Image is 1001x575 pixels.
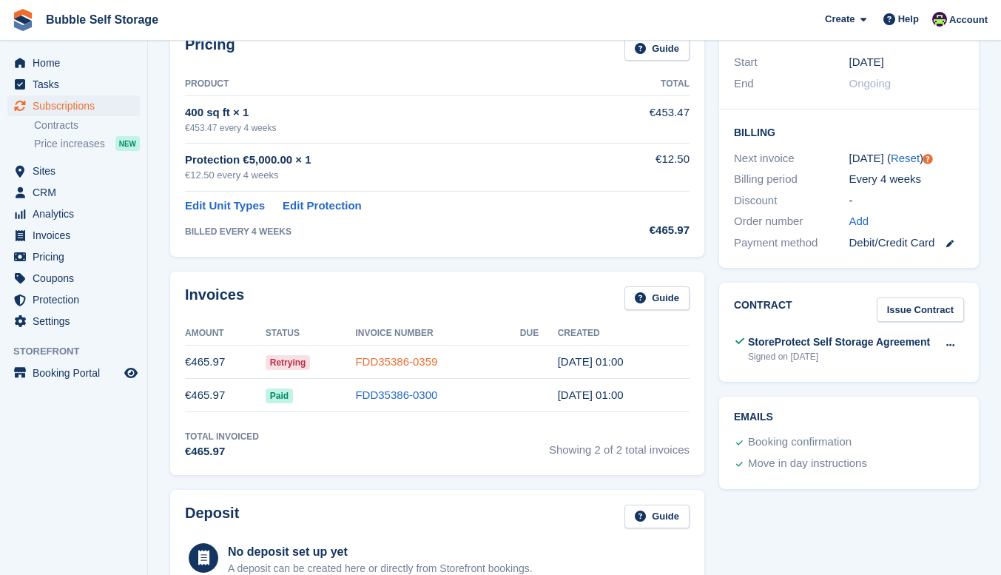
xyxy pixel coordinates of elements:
td: €465.97 [185,346,266,379]
h2: Deposit [185,505,239,529]
span: Price increases [34,137,105,151]
span: Paid [266,389,293,403]
a: menu [7,161,140,181]
span: Help [898,12,919,27]
div: Tooltip anchor [921,152,934,166]
span: Showing 2 of 2 total invoices [549,430,690,460]
span: Pricing [33,246,121,267]
div: Order number [734,213,849,230]
span: Ongoing [849,77,892,90]
a: menu [7,74,140,95]
h2: Billing [734,124,964,139]
div: StoreProtect Self Storage Agreement [748,334,930,350]
a: menu [7,289,140,310]
td: €453.47 [596,96,690,143]
a: Guide [624,36,690,61]
h2: Pricing [185,36,235,61]
a: menu [7,268,140,289]
span: Protection [33,289,121,310]
div: Booking confirmation [748,434,852,451]
div: Total Invoiced [185,430,259,443]
div: No deposit set up yet [228,543,533,561]
time: 2025-07-18 00:00:33 UTC [558,389,624,401]
th: Created [558,322,690,346]
div: Protection €5,000.00 × 1 [185,152,596,169]
a: Reset [891,152,920,164]
div: - [849,192,965,209]
span: Account [949,13,988,27]
img: stora-icon-8386f47178a22dfd0bd8f6a31ec36ba5ce8667c1dd55bd0f319d3a0aa187defe.svg [12,9,34,31]
th: Amount [185,322,266,346]
a: menu [7,95,140,116]
a: menu [7,311,140,332]
a: menu [7,53,140,73]
span: Settings [33,311,121,332]
th: Due [520,322,558,346]
span: CRM [33,182,121,203]
span: Storefront [13,344,147,359]
div: €465.97 [185,443,259,460]
a: Bubble Self Storage [40,7,164,32]
td: €465.97 [185,379,266,412]
div: Payment method [734,235,849,252]
a: Issue Contract [877,297,964,322]
div: Every 4 weeks [849,171,965,188]
div: €465.97 [596,222,690,239]
h2: Invoices [185,286,244,311]
a: Contracts [34,118,140,132]
th: Product [185,73,596,96]
div: Signed on [DATE] [748,350,930,363]
span: Sites [33,161,121,181]
td: €12.50 [596,143,690,191]
time: 2025-07-18 00:00:00 UTC [849,54,884,71]
div: Next invoice [734,150,849,167]
span: Invoices [33,225,121,246]
a: Edit Protection [283,198,362,215]
a: Price increases NEW [34,135,140,152]
span: Create [825,12,855,27]
div: NEW [115,136,140,151]
a: Edit Unit Types [185,198,265,215]
a: menu [7,246,140,267]
span: Booking Portal [33,363,121,383]
time: 2025-08-15 00:00:39 UTC [558,355,624,368]
a: Add [849,213,869,230]
th: Status [266,322,356,346]
a: menu [7,225,140,246]
div: Discount [734,192,849,209]
span: Retrying [266,355,311,370]
span: Subscriptions [33,95,121,116]
div: [DATE] ( ) [849,150,965,167]
div: Debit/Credit Card [849,235,965,252]
a: Preview store [122,364,140,382]
div: Move in day instructions [748,455,867,473]
span: Tasks [33,74,121,95]
a: menu [7,363,140,383]
div: Start [734,54,849,71]
div: Billing period [734,171,849,188]
a: FDD35386-0300 [355,389,437,401]
h2: Emails [734,411,964,423]
a: menu [7,204,140,224]
th: Invoice Number [355,322,519,346]
div: BILLED EVERY 4 WEEKS [185,225,596,238]
div: 400 sq ft × 1 [185,104,596,121]
span: Home [33,53,121,73]
a: Guide [624,505,690,529]
div: €12.50 every 4 weeks [185,168,596,183]
img: Tom Gilmore [932,12,947,27]
div: End [734,75,849,93]
th: Total [596,73,690,96]
h2: Contract [734,297,792,322]
div: €453.47 every 4 weeks [185,121,596,135]
span: Analytics [33,204,121,224]
span: Coupons [33,268,121,289]
a: FDD35386-0359 [355,355,437,368]
a: menu [7,182,140,203]
a: Guide [624,286,690,311]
